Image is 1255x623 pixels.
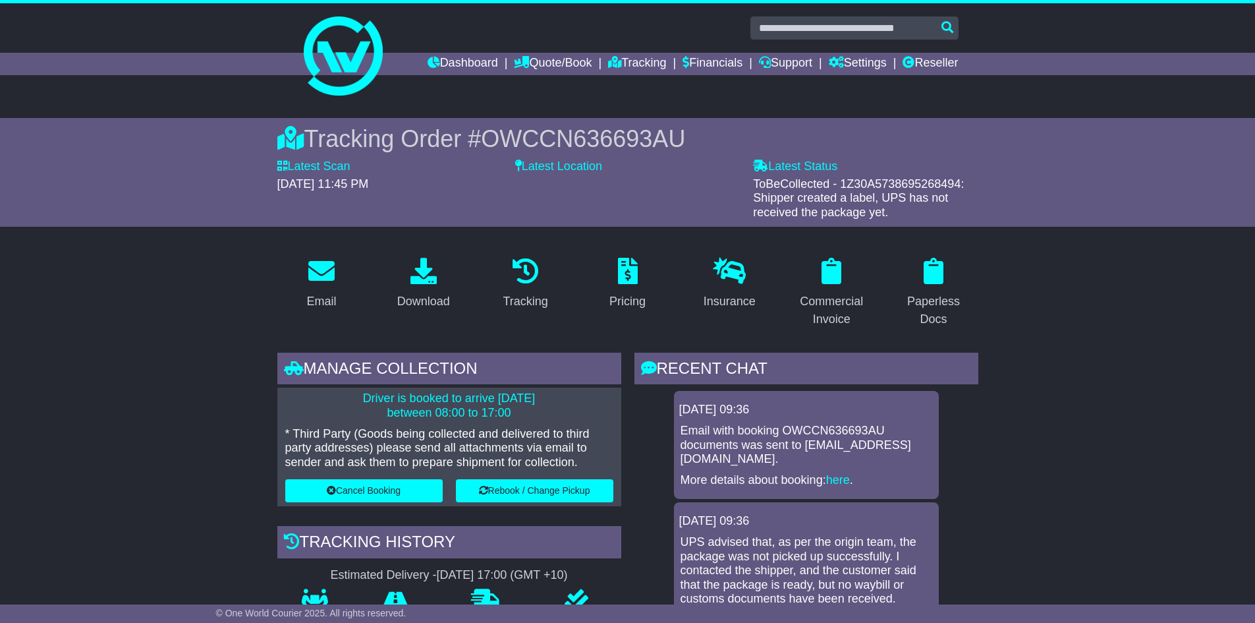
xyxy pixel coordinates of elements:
[753,160,837,174] label: Latest Status
[298,253,345,315] a: Email
[796,293,868,328] div: Commercial Invoice
[285,392,613,420] p: Driver is booked to arrive [DATE] between 08:00 to 17:00
[515,160,602,174] label: Latest Location
[306,293,336,311] div: Email
[787,253,876,333] a: Commercial Invoice
[277,177,369,191] span: [DATE] 11:45 PM
[889,253,978,333] a: Paperless Docs
[679,403,934,417] div: [DATE] 09:36
[503,293,547,311] div: Tracking
[277,160,350,174] label: Latest Scan
[683,53,742,75] a: Financials
[753,177,964,219] span: ToBeCollected - 1Z30A5738695268494: Shipper created a label, UPS has not received the package yet.
[397,293,450,311] div: Download
[216,608,406,618] span: © One World Courier 2025. All rights reserved.
[609,293,646,311] div: Pricing
[903,53,958,75] a: Reseller
[898,293,970,328] div: Paperless Docs
[695,253,764,315] a: Insurance
[826,473,850,487] a: here
[277,526,621,562] div: Tracking history
[759,53,812,75] a: Support
[829,53,887,75] a: Settings
[601,253,654,315] a: Pricing
[679,514,934,529] div: [DATE] 09:36
[437,568,568,583] div: [DATE] 17:00 (GMT +10)
[277,568,621,583] div: Estimated Delivery -
[681,473,932,488] p: More details about booking: .
[428,53,498,75] a: Dashboard
[277,353,621,388] div: Manage collection
[456,479,613,502] button: Rebook / Change Pickup
[277,125,978,153] div: Tracking Order #
[285,427,613,470] p: * Third Party (Goods being collected and delivered to third party addresses) please send all atta...
[389,253,459,315] a: Download
[634,353,978,388] div: RECENT CHAT
[608,53,666,75] a: Tracking
[285,479,443,502] button: Cancel Booking
[514,53,592,75] a: Quote/Book
[704,293,756,311] div: Insurance
[681,424,932,467] p: Email with booking OWCCN636693AU documents was sent to [EMAIL_ADDRESS][DOMAIN_NAME].
[481,125,685,152] span: OWCCN636693AU
[494,253,556,315] a: Tracking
